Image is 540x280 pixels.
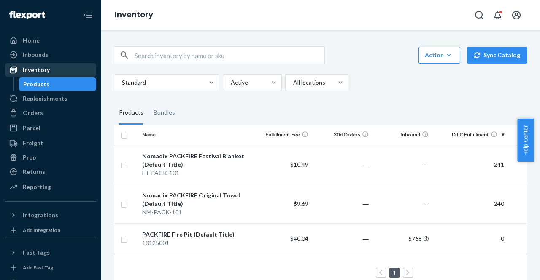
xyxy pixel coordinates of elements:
div: Integrations [23,211,58,219]
div: Replenishments [23,94,67,103]
input: Active [230,78,231,87]
th: Fulfillment Fee [252,125,312,145]
div: Reporting [23,183,51,191]
a: Inbounds [5,48,96,61]
div: Products [119,101,143,125]
a: Inventory [115,10,153,19]
a: Returns [5,165,96,179]
div: Products [23,80,49,88]
td: ― [312,145,372,184]
div: NM-PACK-101 [142,208,248,216]
td: 5768 [372,223,432,254]
div: Prep [23,153,36,162]
a: Page 1 is your current page [391,269,398,276]
span: $10.49 [290,161,308,168]
div: Add Fast Tag [23,264,53,271]
input: All locations [292,78,293,87]
div: Fast Tags [23,248,50,257]
a: Parcel [5,121,96,135]
div: Inventory [23,66,50,74]
div: 10125001 [142,239,248,247]
div: Nomadix PACKFIRE Festival Blanket (Default Title) [142,152,248,169]
button: Open account menu [508,7,525,24]
div: Returns [23,168,45,176]
div: Nomadix PACKFIRE Original Towel (Default Title) [142,191,248,208]
a: Products [19,77,97,91]
th: Name [139,125,251,145]
th: DTC Fulfillment [432,125,507,145]
span: $9.69 [294,200,308,207]
button: Close Navigation [79,7,96,24]
td: ― [312,184,372,223]
ol: breadcrumbs [108,3,160,27]
div: Freight [23,139,43,147]
button: Integrations [5,208,96,222]
img: Flexport logo [9,11,45,19]
span: $40.04 [290,235,308,242]
div: Action [425,51,454,59]
span: — [424,161,429,168]
button: Fast Tags [5,246,96,259]
button: Open Search Box [471,7,488,24]
a: Replenishments [5,92,96,105]
th: Inbound [372,125,432,145]
td: 241 [432,145,507,184]
button: Sync Catalog [467,47,527,64]
div: PACKFIRE Fire Pit (Default Title) [142,230,248,239]
th: 30d Orders [312,125,372,145]
a: Inventory [5,63,96,77]
a: Orders [5,106,96,120]
a: Reporting [5,180,96,194]
a: Add Integration [5,225,96,235]
button: Help Center [517,119,534,162]
a: Prep [5,151,96,164]
div: FT-PACK-101 [142,169,248,177]
button: Action [418,47,460,64]
div: Inbounds [23,51,49,59]
div: Orders [23,109,43,117]
button: Open notifications [489,7,506,24]
td: ― [312,223,372,254]
td: 0 [432,223,507,254]
div: Bundles [154,101,175,125]
a: Home [5,34,96,47]
input: Search inventory by name or sku [135,47,324,64]
span: — [424,200,429,207]
td: 240 [432,184,507,223]
div: Parcel [23,124,40,132]
a: Freight [5,136,96,150]
div: Add Integration [23,227,60,234]
input: Standard [121,78,122,87]
div: Home [23,36,40,45]
a: Add Fast Tag [5,263,96,273]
